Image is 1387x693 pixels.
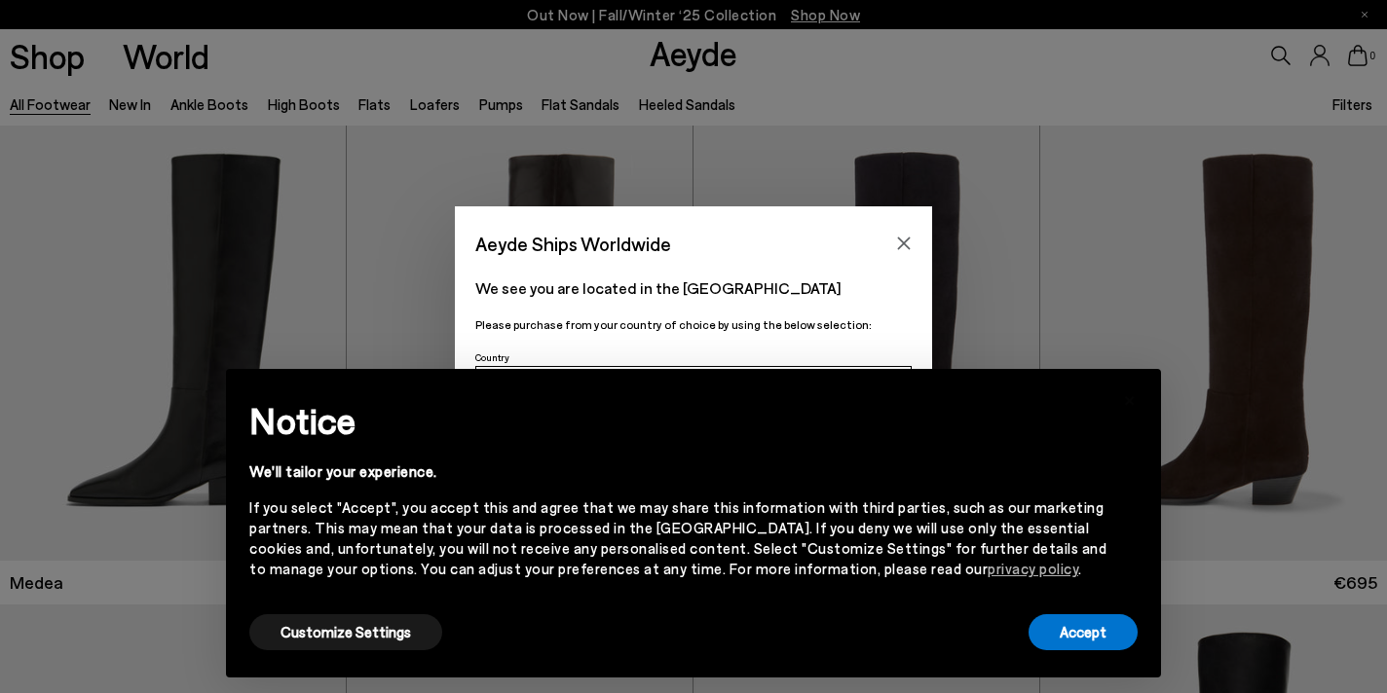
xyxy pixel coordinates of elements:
h2: Notice [249,395,1106,446]
p: Please purchase from your country of choice by using the below selection: [475,315,912,334]
span: Country [475,351,509,363]
button: Accept [1029,614,1138,650]
span: × [1123,383,1137,412]
p: We see you are located in the [GEOGRAPHIC_DATA] [475,276,912,300]
div: We'll tailor your experience. [249,461,1106,482]
button: Customize Settings [249,614,442,650]
button: Close this notice [1106,375,1153,421]
span: Aeyde Ships Worldwide [475,227,671,261]
a: privacy policy [988,560,1078,577]
button: Close [889,229,918,258]
div: If you select "Accept", you accept this and agree that we may share this information with third p... [249,497,1106,579]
